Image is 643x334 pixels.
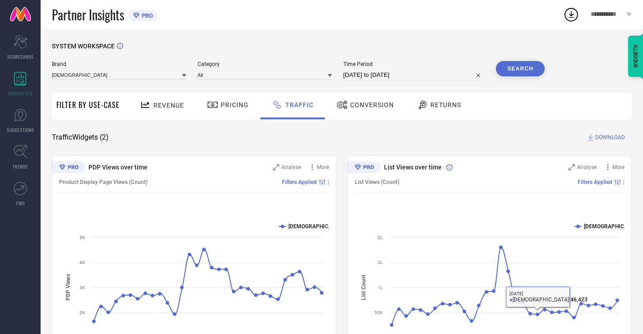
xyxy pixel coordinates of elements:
span: | [623,179,624,185]
text: 3K [79,285,85,290]
span: More [317,164,329,170]
span: WORKSPACE [8,90,33,97]
span: FWD [16,200,25,207]
tspan: List Count [361,275,367,300]
span: Traffic [285,101,314,108]
span: Analyse [577,164,597,170]
span: DOWNLOAD [595,133,625,142]
text: 50K [375,310,383,315]
span: Analyse [282,164,301,170]
span: | [328,179,329,185]
span: Filters Applied [282,179,317,185]
span: PDP Views over time [88,164,148,171]
span: Time Period [343,61,485,67]
text: [DEMOGRAPHIC_DATA] [584,223,641,230]
span: SYSTEM WORKSPACE [52,42,115,50]
input: Select time period [343,70,485,80]
button: Search [496,61,545,76]
span: Conversion [350,101,394,108]
span: SCORECARDS [7,53,34,60]
span: More [612,164,624,170]
div: Open download list [563,6,579,23]
span: Product Display Page Views (Count) [59,179,148,185]
tspan: PDP Views [65,274,71,301]
text: 5K [79,235,85,240]
span: Traffic Widgets ( 2 ) [52,133,109,142]
div: Premium [347,161,381,175]
span: SUGGESTIONS [7,127,34,133]
span: TRENDS [13,163,28,170]
text: 2K [79,310,85,315]
span: Filter By Use-Case [56,99,120,110]
span: PRO [139,12,153,19]
text: [DEMOGRAPHIC_DATA] [288,223,345,230]
span: Pricing [221,101,249,108]
text: 4K [79,260,85,265]
span: Partner Insights [52,5,124,24]
span: Brand [52,61,186,67]
span: Category [198,61,332,67]
span: List Views (Count) [355,179,399,185]
text: 2L [378,235,383,240]
div: Premium [52,161,85,175]
span: Revenue [153,102,184,109]
span: Returns [430,101,461,108]
text: 1L [378,285,383,290]
span: Filters Applied [578,179,612,185]
svg: Zoom [569,164,575,170]
svg: Zoom [273,164,279,170]
text: 2L [378,260,383,265]
span: List Views over time [384,164,442,171]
